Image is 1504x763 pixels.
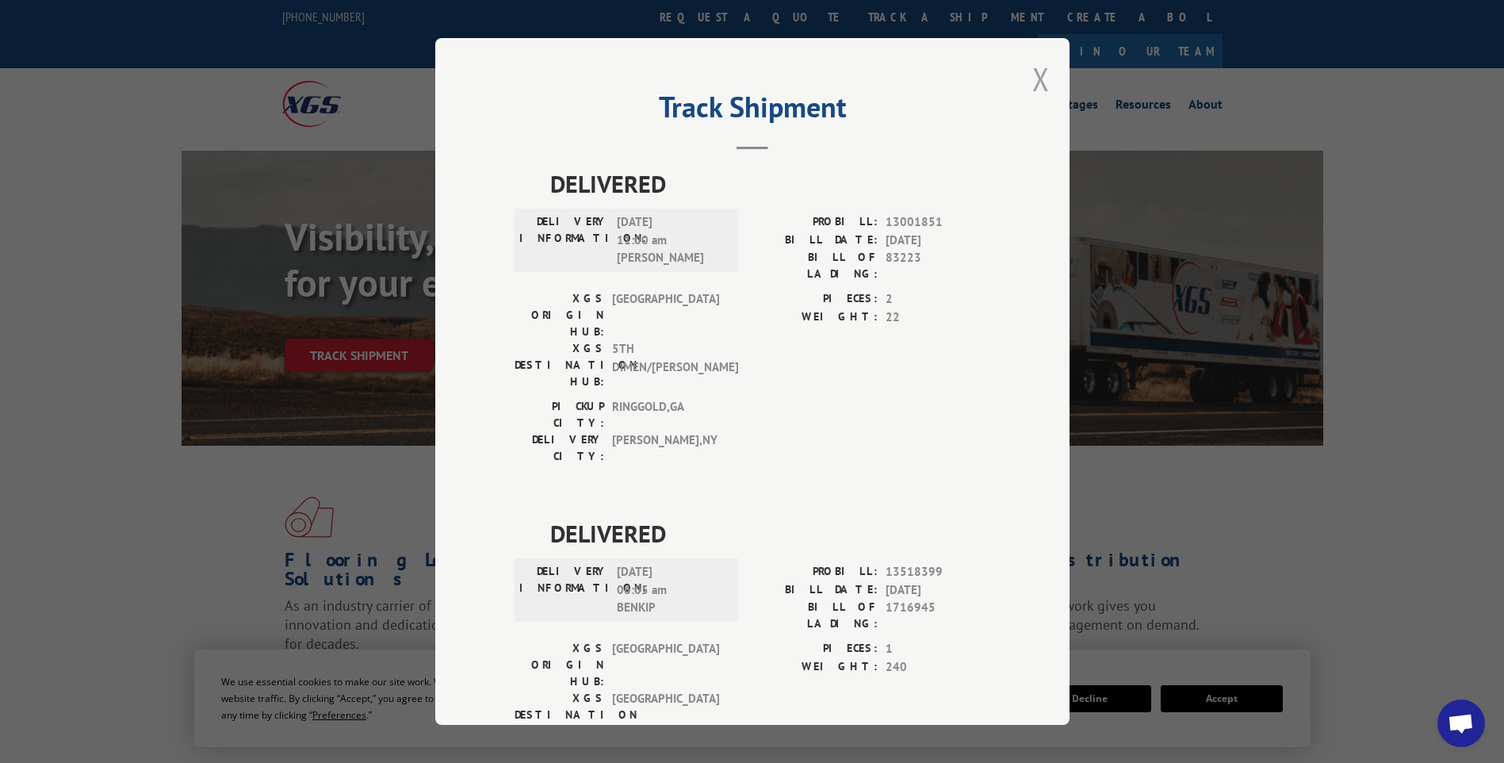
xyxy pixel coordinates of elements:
label: BILL OF LADING: [752,599,878,632]
label: PICKUP CITY: [515,398,604,431]
span: DELIVERED [550,516,990,551]
span: 1716945 [886,599,990,632]
span: 1 [886,640,990,658]
span: 83223 [886,249,990,282]
span: [DATE] [886,581,990,600]
label: BILL OF LADING: [752,249,878,282]
span: 5TH DIMEN/[PERSON_NAME] [612,340,719,390]
label: DELIVERY INFORMATION: [519,563,609,617]
span: [DATE] 06:05 am BENKIP [617,563,724,617]
label: BILL DATE: [752,232,878,250]
label: XGS ORIGIN HUB: [515,640,604,690]
span: 240 [886,658,990,677]
label: WEIGHT: [752,309,878,327]
label: PROBILL: [752,213,878,232]
span: 13518399 [886,563,990,581]
label: DELIVERY INFORMATION: [519,213,609,267]
span: 13001851 [886,213,990,232]
h2: Track Shipment [515,96,990,126]
label: PROBILL: [752,563,878,581]
span: 2 [886,290,990,309]
label: PIECES: [752,290,878,309]
span: [GEOGRAPHIC_DATA] [612,290,719,340]
label: PIECES: [752,640,878,658]
label: BILL DATE: [752,581,878,600]
span: [PERSON_NAME] , NY [612,431,719,465]
span: [GEOGRAPHIC_DATA] [612,690,719,740]
label: XGS DESTINATION HUB: [515,690,604,740]
span: 22 [886,309,990,327]
span: RINGGOLD , GA [612,398,719,431]
span: [GEOGRAPHIC_DATA] [612,640,719,690]
label: DELIVERY CITY: [515,431,604,465]
button: Close modal [1032,58,1050,100]
span: [DATE] [886,232,990,250]
label: XGS ORIGIN HUB: [515,290,604,340]
label: WEIGHT: [752,658,878,677]
label: XGS DESTINATION HUB: [515,340,604,390]
div: Open chat [1437,700,1485,747]
span: [DATE] 11:00 am [PERSON_NAME] [617,213,724,267]
span: DELIVERED [550,166,990,201]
